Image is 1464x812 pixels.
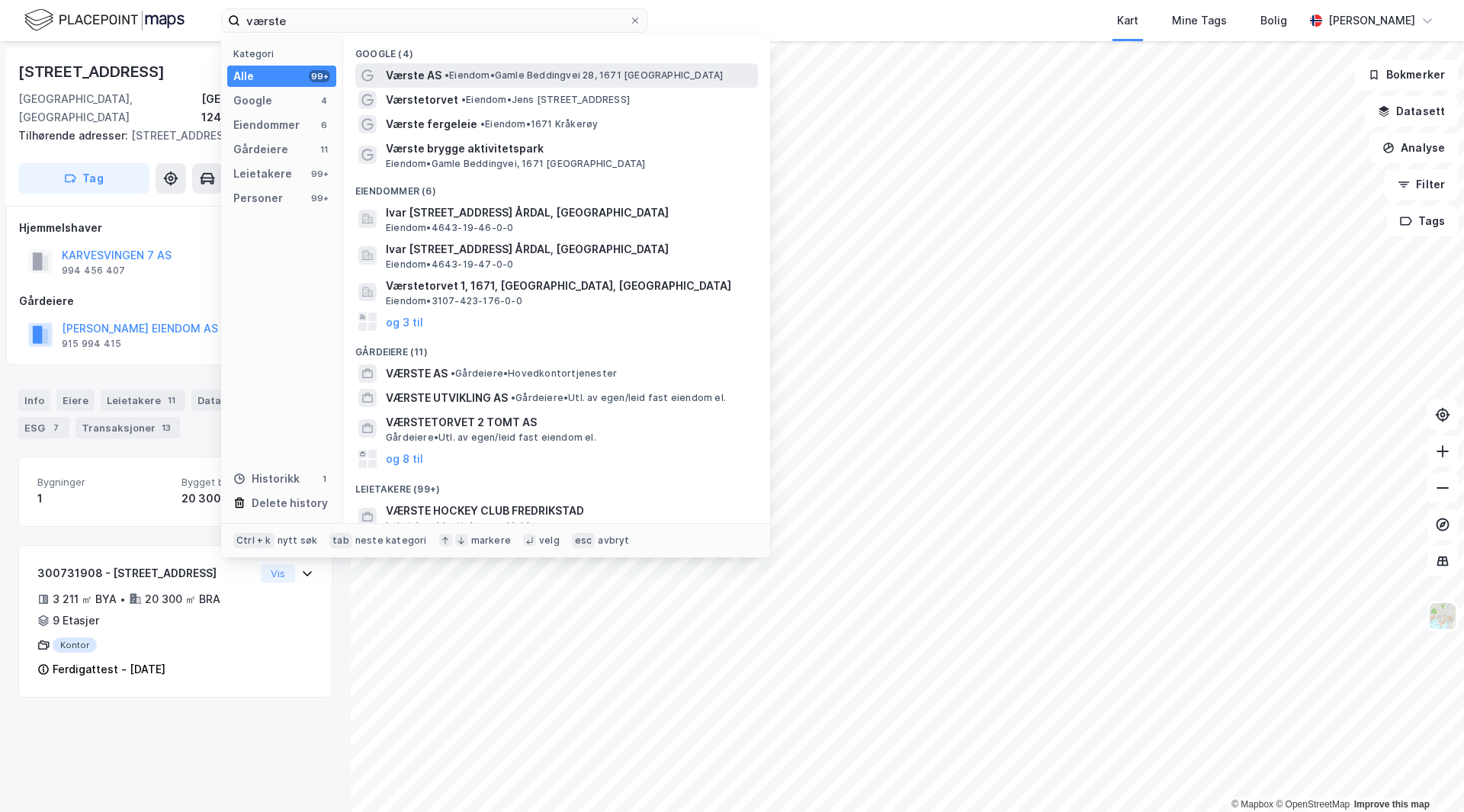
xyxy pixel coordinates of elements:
[386,389,508,407] span: VÆRSTE UTVIKLING AS
[480,118,485,130] span: •
[1388,739,1464,812] iframe: Chat Widget
[386,204,752,222] span: Ivar [STREET_ADDRESS] ÅRDAL, [GEOGRAPHIC_DATA]
[240,9,629,32] input: Søk på adresse, matrikkel, gårdeiere, leietakere eller personer
[233,470,300,488] div: Historikk
[120,593,126,605] div: •
[386,295,522,307] span: Eiendom • 3107-423-176-0-0
[451,367,455,379] span: •
[37,489,169,508] div: 1
[233,48,336,59] div: Kategori
[164,393,179,408] div: 11
[233,140,288,159] div: Gårdeiere
[181,489,313,508] div: 20 300 ㎡
[261,564,295,583] button: Vis
[386,277,752,295] span: Værstetorvet 1, 1671, [GEOGRAPHIC_DATA], [GEOGRAPHIC_DATA]
[1260,11,1287,30] div: Bolig
[598,534,629,547] div: avbryt
[18,390,50,411] div: Info
[318,95,330,107] div: 4
[355,534,427,547] div: neste kategori
[386,115,477,133] span: Værste fergeleie
[1428,602,1457,631] img: Z
[18,90,201,127] div: [GEOGRAPHIC_DATA], [GEOGRAPHIC_DATA]
[451,367,617,380] span: Gårdeiere • Hovedkontortjenester
[386,413,752,432] span: VÆRSTETORVET 2 TOMT AS
[386,432,596,444] span: Gårdeiere • Utl. av egen/leid fast eiendom el.
[278,534,318,547] div: nytt søk
[480,118,598,130] span: Eiendom • 1671 Kråkerøy
[252,494,328,512] div: Delete history
[1276,799,1350,810] a: OpenStreetMap
[53,590,117,608] div: 3 211 ㎡ BYA
[24,7,185,34] img: logo.f888ab2527a4732fd821a326f86c7f29.svg
[145,590,220,608] div: 20 300 ㎡ BRA
[343,334,770,361] div: Gårdeiere (11)
[471,534,511,547] div: markere
[191,390,267,411] div: Datasett
[1385,169,1458,200] button: Filter
[48,420,63,435] div: 7
[386,91,458,109] span: Værstetorvet
[1231,799,1273,810] a: Mapbox
[75,417,180,438] div: Transaksjoner
[343,471,770,499] div: Leietakere (99+)
[18,417,69,438] div: ESG
[1354,799,1430,810] a: Improve this map
[539,534,560,547] div: velg
[19,292,332,310] div: Gårdeiere
[318,143,330,156] div: 11
[445,69,449,81] span: •
[511,392,726,404] span: Gårdeiere • Utl. av egen/leid fast eiendom el.
[386,140,752,158] span: Værste brygge aktivitetspark
[233,91,272,110] div: Google
[386,313,423,331] button: og 3 til
[18,129,131,142] span: Tilhørende adresser:
[318,473,330,485] div: 1
[37,476,169,489] span: Bygninger
[62,265,125,277] div: 994 456 407
[309,192,330,204] div: 99+
[53,660,165,679] div: Ferdigattest - [DATE]
[386,502,752,520] span: VÆRSTE HOCKEY CLUB FREDRIKSTAD
[18,127,320,145] div: [STREET_ADDRESS]
[386,66,441,85] span: Værste AS
[159,420,174,435] div: 13
[18,59,168,84] div: [STREET_ADDRESS]
[329,533,352,548] div: tab
[1387,206,1458,236] button: Tags
[386,258,513,271] span: Eiendom • 4643-19-47-0-0
[386,158,646,170] span: Eiendom • Gamle Beddingvei, 1671 [GEOGRAPHIC_DATA]
[386,240,752,258] span: Ivar [STREET_ADDRESS] ÅRDAL, [GEOGRAPHIC_DATA]
[445,69,723,82] span: Eiendom • Gamle Beddingvei 28, 1671 [GEOGRAPHIC_DATA]
[511,392,515,403] span: •
[386,222,513,234] span: Eiendom • 4643-19-46-0-0
[56,390,95,411] div: Eiere
[201,90,332,127] div: [GEOGRAPHIC_DATA], 124/238
[1172,11,1227,30] div: Mine Tags
[19,219,332,237] div: Hjemmelshaver
[309,70,330,82] div: 99+
[1365,96,1458,127] button: Datasett
[18,163,149,194] button: Tag
[233,189,283,207] div: Personer
[233,67,254,85] div: Alle
[53,611,99,630] div: 9 Etasjer
[343,36,770,63] div: Google (4)
[233,116,300,134] div: Eiendommer
[37,564,255,583] div: 300731908 - [STREET_ADDRESS]
[461,94,466,105] span: •
[62,338,121,350] div: 915 994 415
[101,390,185,411] div: Leietakere
[343,173,770,201] div: Eiendommer (6)
[181,476,313,489] span: Bygget bygningsområde
[386,364,448,383] span: VÆRSTE AS
[1117,11,1138,30] div: Kart
[318,119,330,131] div: 6
[233,533,274,548] div: Ctrl + k
[572,533,596,548] div: esc
[1369,133,1458,163] button: Analyse
[233,165,292,183] div: Leietakere
[461,94,630,106] span: Eiendom • Jens [STREET_ADDRESS]
[1355,59,1458,90] button: Bokmerker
